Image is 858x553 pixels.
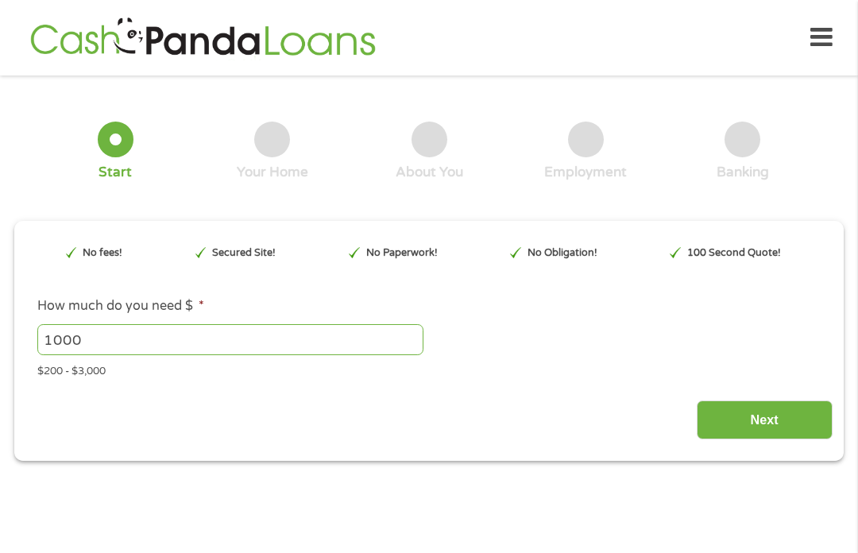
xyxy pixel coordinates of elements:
div: Your Home [237,164,308,181]
p: No Paperwork! [366,246,438,261]
div: Employment [544,164,627,181]
input: Next [697,400,833,439]
div: About You [396,164,463,181]
p: Secured Site! [212,246,276,261]
p: No Obligation! [528,246,597,261]
p: 100 Second Quote! [687,246,781,261]
p: No fees! [83,246,122,261]
label: How much do you need $ [37,298,204,315]
div: Start [99,164,132,181]
div: $200 - $3,000 [37,358,821,379]
img: GetLoanNow Logo [25,15,380,60]
div: Banking [717,164,769,181]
